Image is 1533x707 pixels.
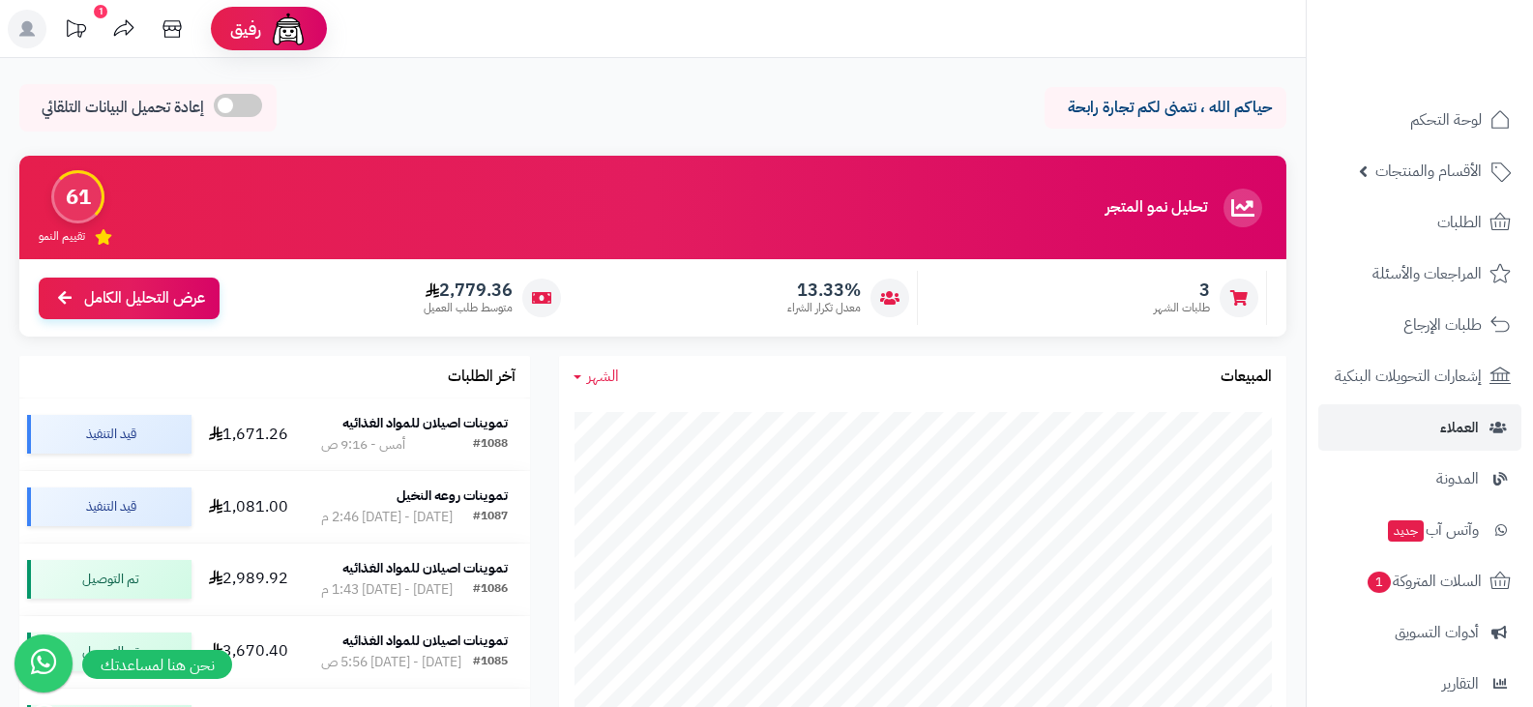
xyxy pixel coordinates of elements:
span: الأقسام والمنتجات [1375,158,1482,185]
div: #1085 [473,653,508,672]
a: العملاء [1318,404,1521,451]
td: 1,671.26 [199,398,299,470]
span: العملاء [1440,414,1479,441]
a: الطلبات [1318,199,1521,246]
strong: تموينات اصيلان للمواد الغذائيه [342,631,508,651]
div: 1 [94,5,107,18]
span: جديد [1388,520,1424,542]
span: طلبات الشهر [1154,300,1210,316]
div: [DATE] - [DATE] 1:43 م [321,580,453,600]
span: 2,779.36 [424,280,513,301]
span: التقارير [1442,670,1479,697]
p: حياكم الله ، نتمنى لكم تجارة رابحة [1059,97,1272,119]
span: إعادة تحميل البيانات التلقائي [42,97,204,119]
a: لوحة التحكم [1318,97,1521,143]
a: المراجعات والأسئلة [1318,250,1521,297]
a: الشهر [574,366,619,388]
span: المراجعات والأسئلة [1372,260,1482,287]
a: طلبات الإرجاع [1318,302,1521,348]
td: 1,081.00 [199,471,299,543]
td: 3,670.40 [199,616,299,688]
a: أدوات التسويق [1318,609,1521,656]
span: عرض التحليل الكامل [84,287,205,309]
div: [DATE] - [DATE] 2:46 م [321,508,453,527]
strong: تموينات روعه النخيل [397,486,508,506]
a: السلات المتروكة1 [1318,558,1521,604]
div: تم التوصيل [27,633,192,671]
a: التقارير [1318,661,1521,707]
div: قيد التنفيذ [27,415,192,454]
div: [DATE] - [DATE] 5:56 ص [321,653,461,672]
h3: تحليل نمو المتجر [1106,199,1207,217]
span: 3 [1154,280,1210,301]
span: السلات المتروكة [1366,568,1482,595]
h3: آخر الطلبات [448,368,516,386]
span: أدوات التسويق [1395,619,1479,646]
a: المدونة [1318,456,1521,502]
span: المدونة [1436,465,1479,492]
span: لوحة التحكم [1410,106,1482,133]
span: متوسط طلب العميل [424,300,513,316]
span: طلبات الإرجاع [1403,311,1482,339]
span: تقييم النمو [39,228,85,245]
span: وآتس آب [1386,516,1479,544]
a: عرض التحليل الكامل [39,278,220,319]
span: إشعارات التحويلات البنكية [1335,363,1482,390]
a: إشعارات التحويلات البنكية [1318,353,1521,399]
a: تحديثات المنصة [51,10,100,53]
span: الطلبات [1437,209,1482,236]
img: ai-face.png [269,10,308,48]
h3: المبيعات [1221,368,1272,386]
strong: تموينات اصيلان للمواد الغذائيه [342,558,508,578]
div: #1088 [473,435,508,455]
div: #1087 [473,508,508,527]
div: #1086 [473,580,508,600]
strong: تموينات اصيلان للمواد الغذائيه [342,413,508,433]
span: 13.33% [787,280,861,301]
span: معدل تكرار الشراء [787,300,861,316]
div: قيد التنفيذ [27,487,192,526]
div: تم التوصيل [27,560,192,599]
a: وآتس آبجديد [1318,507,1521,553]
span: 1 [1368,572,1391,593]
div: أمس - 9:16 ص [321,435,405,455]
span: رفيق [230,17,261,41]
td: 2,989.92 [199,544,299,615]
span: الشهر [587,365,619,388]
